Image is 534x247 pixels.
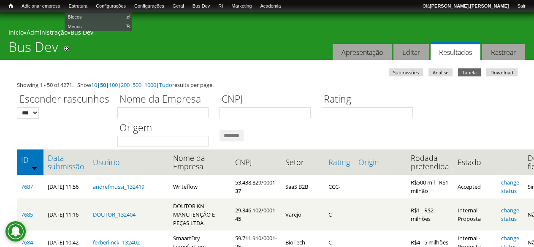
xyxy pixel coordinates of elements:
[482,44,525,60] a: Rastrear
[453,198,497,231] td: Internal - Proposta
[333,44,392,60] a: Apresentação
[121,81,130,89] a: 200
[8,39,58,60] h1: Bus Dev
[27,28,68,36] a: Administração
[281,175,324,198] td: SaaS B2B
[281,198,324,231] td: Varejo
[486,68,518,76] a: Download
[21,155,39,164] a: ID
[21,239,33,246] a: 7684
[100,81,106,89] a: 50
[324,198,354,231] td: C
[358,158,402,166] a: Origin
[65,2,92,11] a: Estrutura
[431,42,480,60] a: Resultados
[430,3,509,8] strong: [PERSON_NAME].[PERSON_NAME]
[117,92,214,107] label: Nome da Empresa
[188,2,214,11] a: Bus Dev
[17,81,517,89] div: Showing 1 - 50 of 4271. Show | | | | | | results per page.
[144,81,156,89] a: 1000
[93,239,140,246] a: ferberlinck_132402
[214,2,227,11] a: RI
[92,2,130,11] a: Configurações
[43,175,89,198] td: [DATE] 11:56
[117,121,214,136] label: Origem
[227,2,256,11] a: Marketing
[48,154,84,171] a: Data submissão
[389,68,423,76] a: Submissões
[169,198,231,231] td: DOUTOR KN MANUTENÇÃO E PEÇAS LTDA
[43,198,89,231] td: [DATE] 11:16
[168,2,188,11] a: Geral
[169,149,231,175] th: Nome da Empresa
[21,211,33,218] a: 7685
[501,206,519,223] a: change status
[453,175,497,198] td: Accepted
[4,2,17,10] a: Início
[231,175,281,198] td: 53.438.829/0001-37
[418,2,513,11] a: Olá[PERSON_NAME].[PERSON_NAME]
[93,183,144,190] a: andrefmussi_132419
[8,3,13,9] span: Início
[220,92,316,107] label: CNPJ
[281,149,324,175] th: Setor
[70,28,93,36] a: Bus Dev
[109,81,118,89] a: 100
[93,211,136,218] a: DOUTOR_132404
[513,2,530,11] a: Sair
[328,158,350,166] a: Rating
[407,175,453,198] td: R$500 mil - R$1 milhão
[93,158,165,166] a: Usuário
[231,198,281,231] td: 29.346.102/0001-45
[256,2,285,11] a: Academia
[21,183,33,190] a: 7687
[428,68,453,76] a: Análise
[8,28,526,39] div: » »
[231,149,281,175] th: CNPJ
[453,149,497,175] th: Estado
[322,92,418,107] label: Rating
[91,81,97,89] a: 10
[17,92,112,107] label: Esconder rascunhos
[407,149,453,175] th: Rodada pretendida
[393,44,429,60] a: Editar
[133,81,141,89] a: 500
[169,175,231,198] td: Writeflow
[32,165,37,171] img: ordem crescente
[407,198,453,231] td: R$1 - R$2 milhões
[159,81,172,89] a: Tudo
[501,179,519,195] a: change status
[17,2,65,11] a: Adicionar empresa
[8,28,24,36] a: Início
[458,68,481,76] a: Tabela
[130,2,168,11] a: Configurações
[324,175,354,198] td: CCC-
